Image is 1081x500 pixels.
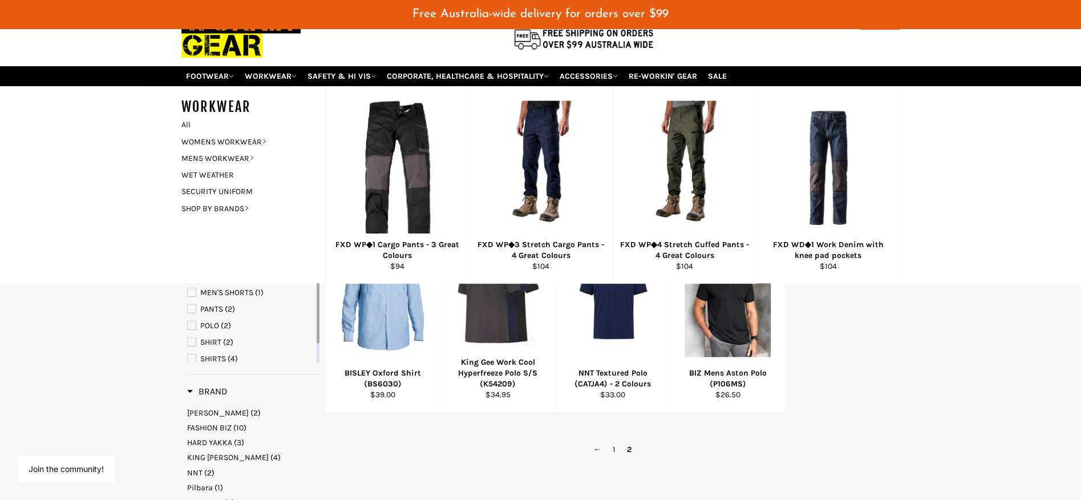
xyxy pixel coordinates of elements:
[187,482,319,493] a: Pilbara
[187,353,314,365] a: SHIRTS
[187,303,314,316] a: PANTS
[670,215,785,413] a: BIZ Mens Aston Polo (P106MS)BIZ Mens Aston Polo (P106MS)$26.50
[588,441,607,458] a: ←
[703,66,731,86] a: SALE
[187,408,319,418] a: BISLEY
[555,66,622,86] a: ACCESSORIES
[187,483,213,493] span: Pilbara
[200,288,253,297] span: MEN'S SHORTS
[624,66,702,86] a: RE-WORKIN' GEAR
[333,368,433,390] div: BISLEY Oxford Shirt (BS6030)
[225,304,235,314] span: (2)
[620,239,749,261] div: FXD WP◆4 Stretch Cuffed Pants - 4 Great Colours
[187,422,319,433] a: FASHION BIZ
[325,215,440,413] a: BISLEY Oxford Shirt (BS6030)BISLEY Oxford Shirt (BS6030)$39.00
[607,441,621,458] a: 1
[325,86,469,283] a: FXD WP◆1 Cargo Pants - 4 Great Colours - Workin' Gear FXD WP◆1 Cargo Pants - 3 Great Colours $94
[181,66,238,86] a: FOOTWEAR
[764,261,892,272] div: $104
[187,438,232,447] span: HARD YAKKA
[187,386,228,397] span: Brand
[620,261,749,272] div: $104
[187,408,249,418] span: [PERSON_NAME]
[223,337,233,347] span: (2)
[771,111,885,225] img: FXD WD◆1 Work Denim with knee pad pockets - Workin' Gear
[448,357,548,390] div: King Gee Work Cool Hyperfreeze Polo S/S (K54209)
[29,464,104,474] button: Join the community!
[476,239,605,261] div: FXD WP◆3 Stretch Cargo Pants - 4 Great Colours
[187,287,314,299] a: MEN'S SHORTS
[176,134,314,150] a: WOMENS WORKWEAR
[333,239,461,261] div: FXD WP◆1 Cargo Pants - 3 Great Colours
[214,483,223,493] span: (1)
[176,200,314,217] a: SHOP BY BRANDS
[640,100,730,235] img: FXD WP◆4 Stretch Cuffed Pants - 4 Great Colours - Workin' Gear
[613,86,756,283] a: FXD WP◆4 Stretch Cuffed Pants - 4 Great Colours - Workin' Gear FXD WP◆4 Stretch Cuffed Pants - 4 ...
[496,100,586,235] img: FXD WP◆3 Stretch Cargo Pants - 4 Great Colours - Workin' Gear
[181,98,325,116] h5: WORKWEAR
[228,354,238,364] span: (4)
[303,66,380,86] a: SAFETY & HI VIS
[756,86,900,283] a: FXD WD◆1 Work Denim with knee pad pockets - Workin' Gear FXD WD◆1 Work Denim with knee pad pocket...
[187,453,269,462] span: KING [PERSON_NAME]
[176,116,325,133] a: All
[176,183,314,200] a: SECURITY UNIFORM
[240,66,301,86] a: WORKWEAR
[333,261,461,272] div: $94
[512,27,655,51] img: Flat $9.95 shipping Australia wide
[187,336,314,349] a: SHIRT
[200,304,223,314] span: PANTS
[764,239,892,261] div: FXD WD◆1 Work Denim with knee pad pockets
[204,468,214,478] span: (2)
[181,1,301,66] img: Workin Gear leaders in Workwear, Safety Boots, PPE, Uniforms. Australia's No.1 in Workwear
[187,468,203,478] span: NNT
[187,467,319,478] a: NNT
[233,423,246,433] span: (10)
[678,368,778,390] div: BIZ Mens Aston Polo (P106MS)
[176,167,314,183] a: WET WEATHER
[476,261,605,272] div: $104
[270,453,281,462] span: (4)
[250,408,261,418] span: (2)
[187,452,319,463] a: KING GEE
[361,100,433,235] img: FXD WP◆1 Cargo Pants - 4 Great Colours - Workin' Gear
[440,215,555,413] a: King Gee Work Cool Hyperfreeze Polo S/S (K54209)King Gee Work Cool Hyperfreeze Polo S/S (K54209)$...
[221,321,231,330] span: (2)
[187,320,314,332] a: POLO
[187,423,232,433] span: FASHION BIZ
[176,150,314,167] a: MENS WORKWEAR
[382,66,553,86] a: CORPORATE, HEALTHCARE & HOSPITALITY
[200,354,226,364] span: SHIRTS
[234,438,244,447] span: (3)
[255,288,264,297] span: (1)
[555,215,670,413] a: NNT Textured Polo (CATJA4) - 2 ColoursNNT Textured Polo (CATJA4) - 2 Colours$33.00
[187,386,228,397] h3: Brand
[412,8,669,20] span: Free Australia-wide delivery for orders over $99
[621,441,637,458] span: 2
[469,86,613,283] a: FXD WP◆3 Stretch Cargo Pants - 4 Great Colours - Workin' Gear FXD WP◆3 Stretch Cargo Pants - 4 Gr...
[200,337,221,347] span: SHIRT
[200,321,219,330] span: POLO
[187,437,319,448] a: HARD YAKKA
[562,368,663,390] div: NNT Textured Polo (CATJA4) - 2 Colours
